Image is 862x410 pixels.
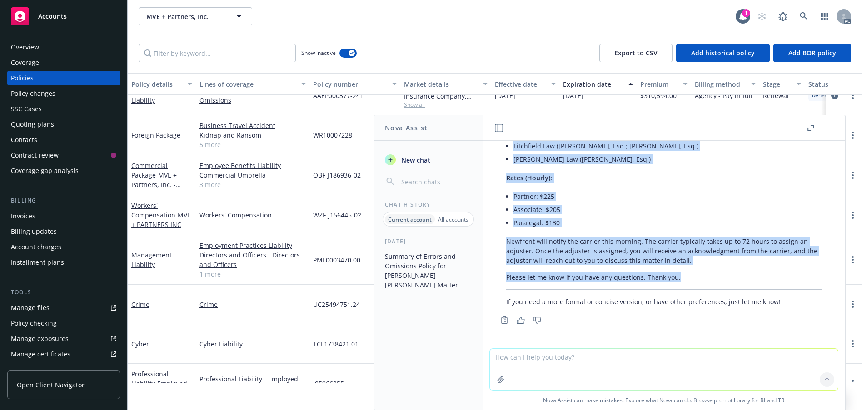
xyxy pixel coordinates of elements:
[847,338,858,349] a: more
[404,79,478,89] div: Market details
[7,102,120,116] a: SSC Cases
[7,331,120,346] span: Manage exposures
[199,180,306,189] a: 3 more
[313,210,361,220] span: WZF-J156445-02
[11,133,37,147] div: Contacts
[374,237,483,245] div: [DATE]
[131,370,187,397] a: Professional Liability
[11,362,57,377] div: Manage claims
[774,7,792,25] a: Report a Bug
[199,86,306,105] a: Professional Liability - Errors and Omissions
[196,73,309,95] button: Lines of coverage
[381,152,475,168] button: New chat
[695,79,746,89] div: Billing method
[7,117,120,132] a: Quoting plans
[742,9,750,17] div: 1
[513,190,822,203] li: Partner: $225
[7,316,120,331] a: Policy checking
[7,148,120,163] a: Contract review
[7,196,120,205] div: Billing
[760,396,766,404] a: BI
[399,155,430,165] span: New chat
[7,209,120,223] a: Invoices
[559,73,637,95] button: Expiration date
[795,7,813,25] a: Search
[513,203,822,216] li: Associate: $205
[695,91,752,100] span: Agency - Pay in full
[847,299,858,310] a: more
[847,130,858,141] a: more
[131,379,187,397] span: - Employed Lawyers
[676,44,770,62] button: Add historical policy
[513,153,822,166] li: [PERSON_NAME] Law ([PERSON_NAME], Esq.)
[11,255,64,270] div: Installment plans
[7,40,120,54] a: Overview
[763,91,789,100] span: Renewal
[11,240,61,254] div: Account charges
[847,378,858,389] a: more
[513,139,822,153] li: Litchfield Law ([PERSON_NAME], Esq.; [PERSON_NAME], Esq.)
[313,170,361,180] span: OBF-J186936-02
[11,148,59,163] div: Contract review
[7,71,120,85] a: Policies
[640,91,677,100] span: $310,594.00
[385,123,428,133] h1: Nova Assist
[199,170,306,180] a: Commercial Umbrella
[829,90,840,101] a: circleInformation
[11,331,69,346] div: Manage exposures
[7,347,120,361] a: Manage certificates
[486,391,842,410] span: Nova Assist can make mistakes. Explore what Nova can do: Browse prompt library for and
[388,216,432,223] p: Current account
[146,12,225,21] span: MVE + Partners, Inc.
[374,201,483,208] div: Chat History
[530,314,544,326] button: Thumbs down
[11,209,35,223] div: Invoices
[199,241,306,250] a: Employment Practices Liability
[847,254,858,265] a: more
[399,175,472,188] input: Search chats
[506,297,822,306] p: If you need a more formal or concise version, or have other preferences, just let me know!
[773,44,851,62] button: Add BOR policy
[7,4,120,29] a: Accounts
[11,224,57,239] div: Billing updates
[313,379,344,388] span: J05966255
[131,131,180,139] a: Foreign Package
[7,133,120,147] a: Contacts
[381,249,475,292] button: Summary of Errors and Omissions Policy for [PERSON_NAME] [PERSON_NAME] Matter
[563,79,623,89] div: Expiration date
[313,300,360,309] span: UC25494751.24
[7,255,120,270] a: Installment plans
[38,13,67,20] span: Accounts
[199,250,306,269] a: Directors and Officers - Directors and Officers
[199,210,306,220] a: Workers' Compensation
[131,161,177,208] a: Commercial Package
[11,86,55,101] div: Policy changes
[404,101,488,109] span: Show all
[7,240,120,254] a: Account charges
[131,201,191,229] a: Workers' Compensation
[301,49,336,57] span: Show inactive
[199,269,306,279] a: 1 more
[11,316,57,331] div: Policy checking
[753,7,771,25] a: Start snowing
[11,117,54,132] div: Quoting plans
[500,316,508,324] svg: Copy to clipboard
[506,272,822,282] p: Please let me know if you have any questions. Thank you.
[199,300,306,309] a: Crime
[199,79,296,89] div: Lines of coverage
[506,173,552,182] span: Rates (Hourly):
[199,374,306,393] a: Professional Liability - Employed Lawyers Professional Liability
[128,73,196,95] button: Policy details
[491,73,559,95] button: Effective date
[199,121,306,130] a: Business Travel Accident
[7,163,120,178] a: Coverage gap analysis
[131,171,181,208] span: - MVE + Partners, Inc. - Commercial Package
[763,79,791,89] div: Stage
[637,73,691,95] button: Premium
[199,140,306,149] a: 5 more
[11,55,39,70] div: Coverage
[7,301,120,315] a: Manage files
[11,102,42,116] div: SSC Cases
[812,91,835,99] span: Renewed
[313,339,359,349] span: TCL1738421 01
